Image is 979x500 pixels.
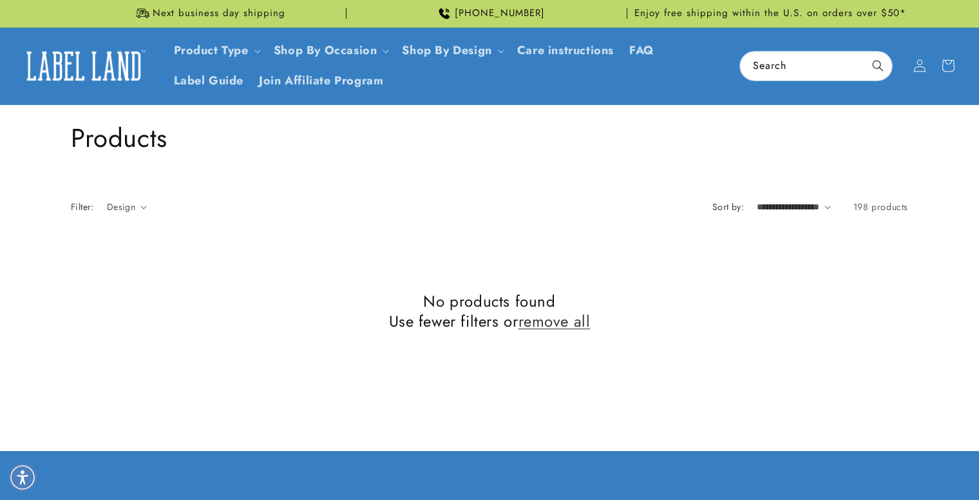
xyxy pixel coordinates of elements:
[107,200,135,213] span: Design
[153,7,285,20] span: Next business day shipping
[509,35,622,66] a: Care instructions
[629,43,654,58] span: FAQ
[634,7,906,20] span: Enjoy free shipping within the U.S. on orders over $50*
[251,66,391,96] a: Join Affiliate Program
[274,43,377,58] span: Shop By Occasion
[174,73,244,88] span: Label Guide
[166,35,266,66] summary: Product Type
[622,35,662,66] a: FAQ
[517,43,614,58] span: Care instructions
[518,311,591,331] a: remove all
[864,52,892,80] button: Search
[19,46,148,86] img: Label Land
[259,73,383,88] span: Join Affiliate Program
[853,200,908,213] span: 198 products
[455,7,545,20] span: [PHONE_NUMBER]
[712,200,744,213] label: Sort by:
[15,41,153,91] a: Label Land
[71,291,908,331] h2: No products found Use fewer filters or
[71,200,94,214] h2: Filter:
[174,42,249,59] a: Product Type
[166,66,252,96] a: Label Guide
[71,121,908,155] h1: Products
[394,35,509,66] summary: Shop By Design
[266,35,395,66] summary: Shop By Occasion
[107,200,147,214] summary: Design (0 selected)
[402,42,491,59] a: Shop By Design
[8,463,37,492] div: Accessibility Menu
